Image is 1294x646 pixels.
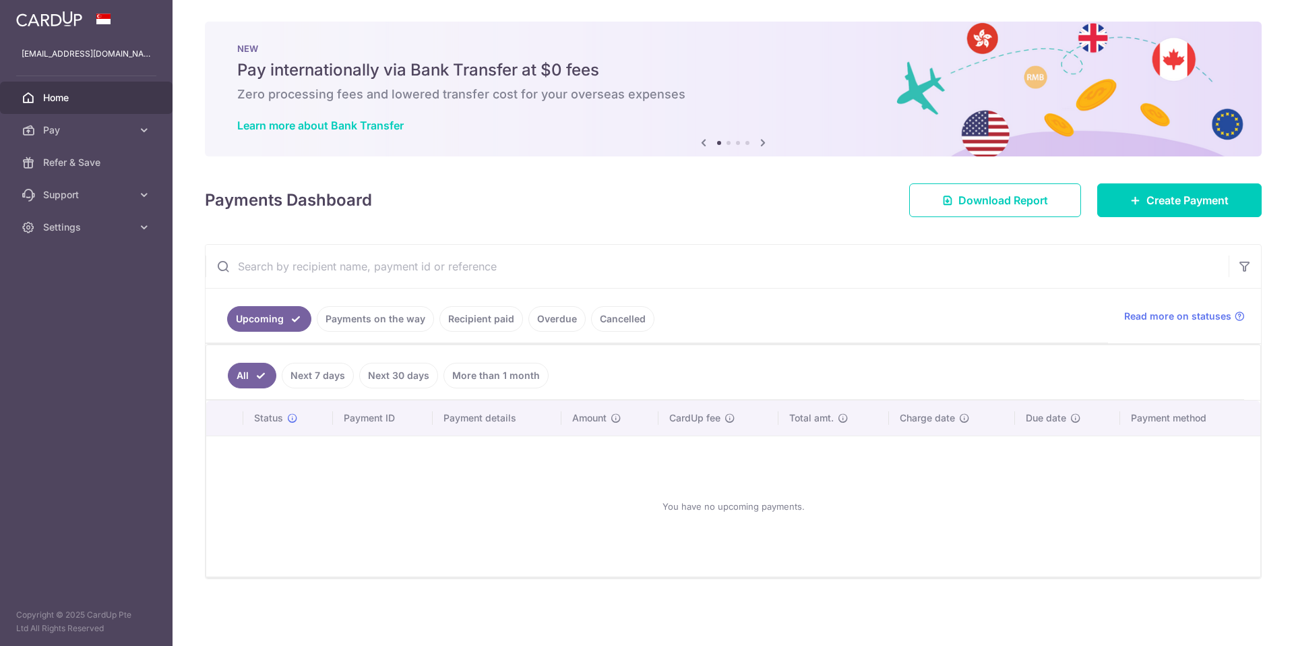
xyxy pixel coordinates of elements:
span: Status [254,411,283,425]
a: Upcoming [227,306,311,332]
div: You have no upcoming payments. [222,447,1244,566]
th: Payment details [433,401,562,436]
input: Search by recipient name, payment id or reference [206,245,1229,288]
span: Refer & Save [43,156,132,169]
a: Next 7 days [282,363,354,388]
th: Payment method [1120,401,1260,436]
a: More than 1 month [443,363,549,388]
span: Home [43,91,132,105]
span: Read more on statuses [1124,310,1231,323]
span: Create Payment [1146,192,1229,208]
a: Cancelled [591,306,654,332]
a: Download Report [909,183,1081,217]
span: Charge date [900,411,955,425]
a: Recipient paid [439,306,523,332]
span: CardUp fee [669,411,720,425]
a: All [228,363,276,388]
span: Due date [1026,411,1066,425]
span: Total amt. [789,411,834,425]
h4: Payments Dashboard [205,188,372,212]
span: Settings [43,221,132,234]
a: Next 30 days [359,363,438,388]
a: Overdue [528,306,586,332]
span: Amount [572,411,607,425]
img: Bank transfer banner [205,22,1262,156]
a: Learn more about Bank Transfer [237,119,404,132]
span: Support [43,188,132,202]
th: Payment ID [333,401,433,436]
h6: Zero processing fees and lowered transfer cost for your overseas expenses [237,86,1229,102]
a: Create Payment [1097,183,1262,217]
span: Download Report [958,192,1048,208]
img: CardUp [16,11,82,27]
p: [EMAIL_ADDRESS][DOMAIN_NAME] [22,47,151,61]
a: Payments on the way [317,306,434,332]
p: NEW [237,43,1229,54]
a: Read more on statuses [1124,310,1245,323]
h5: Pay internationally via Bank Transfer at $0 fees [237,59,1229,81]
span: Pay [43,123,132,137]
